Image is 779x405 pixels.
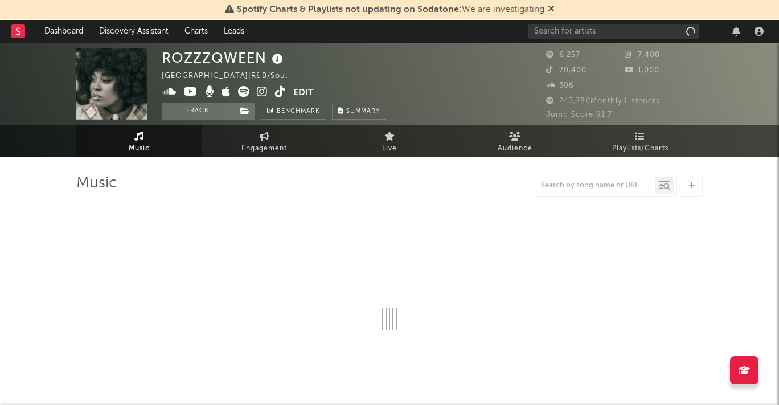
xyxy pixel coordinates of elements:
span: Dismiss [548,5,555,14]
a: Music [76,125,202,157]
a: Audience [452,125,577,157]
div: [GEOGRAPHIC_DATA] | R&B/Soul [162,69,301,83]
span: : We are investigating [237,5,544,14]
a: Dashboard [36,20,91,43]
span: Spotify Charts & Playlists not updating on Sodatone [237,5,459,14]
input: Search by song name or URL [535,181,655,190]
span: Engagement [241,142,287,156]
button: Track [162,103,233,120]
span: Music [129,142,150,156]
span: Benchmark [277,105,320,118]
span: Live [382,142,397,156]
a: Playlists/Charts [577,125,703,157]
a: Engagement [202,125,327,157]
div: ROZZZQWEEN [162,48,286,67]
a: Charts [177,20,216,43]
span: 6,257 [546,51,580,59]
span: 306 [546,82,574,89]
span: 243,780 Monthly Listeners [546,97,660,105]
span: 7,400 [625,51,660,59]
span: Jump Score: 91.7 [546,111,612,118]
button: Summary [332,103,386,120]
button: Edit [293,86,314,100]
a: Discovery Assistant [91,20,177,43]
span: Audience [498,142,532,156]
span: Summary [346,108,380,114]
span: 1,000 [625,67,659,74]
span: 70,400 [546,67,587,74]
a: Benchmark [261,103,326,120]
input: Search for artists [528,24,699,39]
a: Leads [216,20,252,43]
a: Live [327,125,452,157]
span: Playlists/Charts [612,142,669,156]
